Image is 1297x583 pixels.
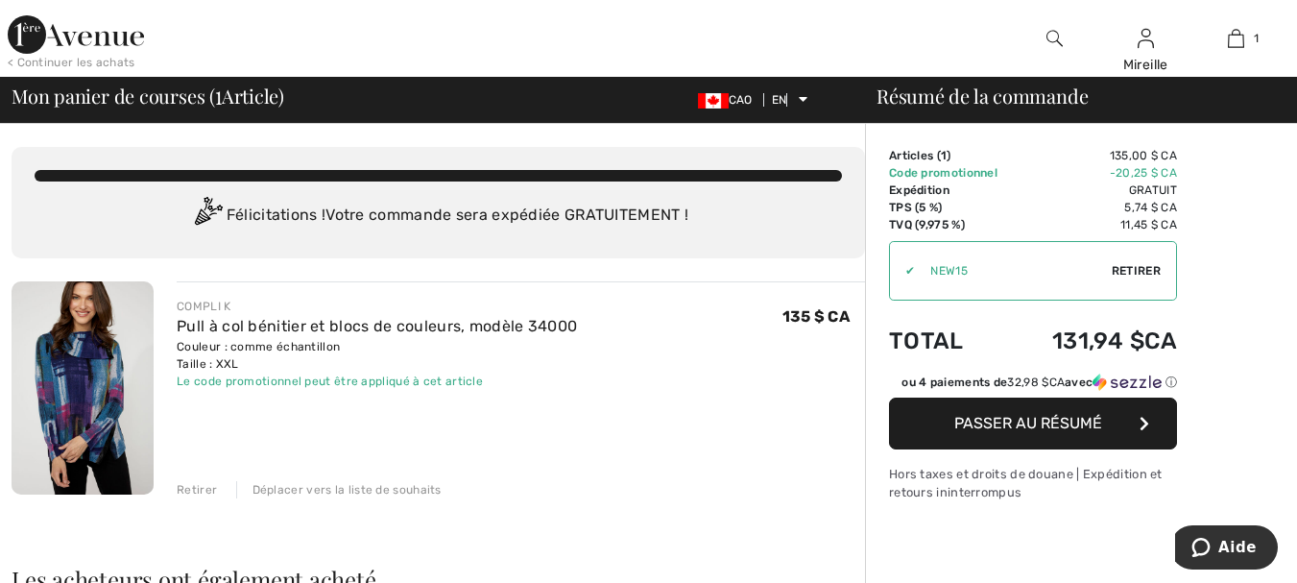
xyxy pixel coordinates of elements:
font: 11,45 $ CA [1120,218,1177,231]
font: ou 4 paiements de [901,376,1007,389]
font: ) [947,149,950,162]
font: 5,74 $ CA [1124,201,1177,214]
button: Passer au résumé [889,398,1177,449]
font: Total [889,328,964,354]
font: Retirer [1112,264,1161,278]
img: Dollar canadien [698,93,729,109]
font: ⓘ [1165,376,1177,389]
font: 1 [215,77,222,110]
font: ✔ [905,264,915,278]
font: Articles ( [889,149,941,162]
font: 1 [1254,32,1259,45]
font: 135,00 $ CA [1110,149,1177,162]
font: COMPLI K [177,300,230,313]
font: Déplacer vers la liste de souhaits [252,483,442,497]
font: Retirer [177,483,217,497]
font: Article) [222,83,284,109]
a: Pull à col bénitier et blocs de couleurs, modèle 34000 [177,317,577,335]
font: 135 $ CA [782,307,850,326]
font: Votre commande sera expédiée GRATUITEMENT ! [325,206,688,224]
font: TPS (5 %) [889,201,943,214]
font: Mon panier de courses ( [12,83,215,109]
font: < Continuer les achats [8,56,135,69]
div: ou 4 paiements de32,98 $CAavecSezzle Cliquez pour en savoir plus sur Sezzle [889,374,1177,398]
iframe: Ouvre un widget dans lequel vous pouvez trouver plus d'informations [1175,525,1278,573]
font: Couleur : comme échantillon [177,340,340,353]
img: Congratulation2.svg [188,197,227,235]
font: avec [1065,376,1093,389]
font: Le code promotionnel peut être appliqué à cet article [177,375,483,388]
img: Sezzle [1093,374,1162,391]
font: 1 [941,149,947,162]
font: Hors taxes et droits de douane | Expédition et retours ininterrompus [889,467,1163,499]
font: 32,98 $CA [1007,376,1065,389]
img: Mon sac [1228,27,1244,50]
font: 131,94 $CA [1052,328,1177,354]
img: Pull à col bénitier et blocs de couleurs, modèle 34000 [12,281,154,495]
font: TVQ (9,975 %) [889,218,965,231]
font: Gratuit [1129,183,1177,197]
input: Code promotionnel [915,242,1112,300]
font: Taille : XXL [177,357,239,371]
a: Se connecter [1138,29,1154,47]
img: rechercher sur le site [1046,27,1063,50]
font: Félicitations ! [227,206,326,224]
font: Résumé de la commande [877,83,1088,109]
font: EN [772,93,787,107]
font: CAO [729,93,753,107]
font: Expédition [889,183,949,197]
font: Code promotionnel [889,166,997,180]
font: -20,25 $ CA [1110,166,1177,180]
font: Mireille [1123,57,1168,73]
font: Passer au résumé [954,414,1102,432]
img: Mes informations [1138,27,1154,50]
img: 1ère Avenue [8,15,144,54]
a: 1 [1191,27,1281,50]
